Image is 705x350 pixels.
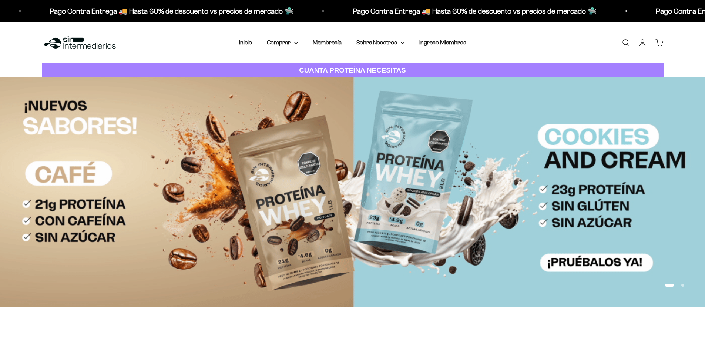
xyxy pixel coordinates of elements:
a: Ingreso Miembros [419,39,466,46]
p: Pago Contra Entrega 🚚 Hasta 60% de descuento vs precios de mercado 🛸 [353,5,597,17]
summary: Comprar [267,38,298,47]
a: Inicio [239,39,252,46]
a: Membresía [313,39,342,46]
summary: Sobre Nosotros [356,38,404,47]
strong: CUANTA PROTEÍNA NECESITAS [299,66,406,74]
a: CUANTA PROTEÍNA NECESITAS [42,63,664,78]
p: Pago Contra Entrega 🚚 Hasta 60% de descuento vs precios de mercado 🛸 [50,5,293,17]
